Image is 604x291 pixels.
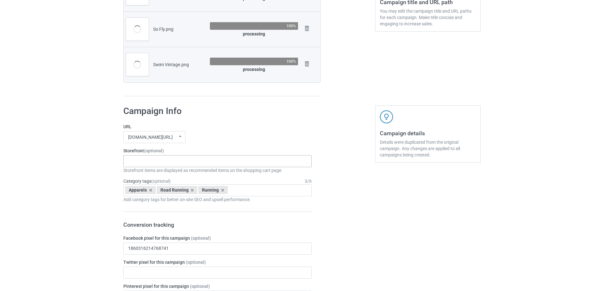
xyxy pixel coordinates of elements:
div: 100% [286,24,296,28]
img: svg+xml;base64,PD94bWwgdmVyc2lvbj0iMS4wIiBlbmNvZGluZz0iVVRGLTgiPz4KPHN2ZyB3aWR0aD0iNDJweCIgaGVpZ2... [380,110,393,123]
h3: Conversion tracking [123,221,312,228]
div: Details were duplicated from the original campaign. Any changes are applied to all campaigns bein... [380,139,476,158]
span: (optional) [151,179,171,184]
div: processing [210,31,298,37]
label: Pinterest pixel for this campaign [123,283,312,289]
label: Category tags [123,178,171,184]
div: processing [210,66,298,73]
label: URL [123,123,312,130]
span: (optional) [144,148,164,153]
div: Storefront items are displayed as recommended items on the shopping cart page. [123,167,312,174]
div: Running [198,186,228,194]
label: Facebook pixel for this campaign [123,235,312,241]
div: Add category tags for better on-site SEO and upsell performance. [123,196,312,203]
img: svg+xml;base64,PD94bWwgdmVyc2lvbj0iMS4wIiBlbmNvZGluZz0iVVRGLTgiPz4KPHN2ZyB3aWR0aD0iMjhweCIgaGVpZ2... [302,24,311,33]
div: Swim Vintage.png [153,61,205,68]
label: Storefront [123,148,312,154]
div: Apparels [125,186,156,194]
label: Twitter pixel for this campaign [123,259,312,265]
div: 3 / 6 [305,178,312,184]
div: So Fly.png [153,26,205,32]
span: (optional) [186,260,206,265]
div: [DOMAIN_NAME][URL] [128,135,173,139]
h3: Campaign details [380,130,476,137]
h1: Campaign Info [123,105,312,117]
div: Road Running [157,186,198,194]
img: svg+xml;base64,PD94bWwgdmVyc2lvbj0iMS4wIiBlbmNvZGluZz0iVVRGLTgiPz4KPHN2ZyB3aWR0aD0iMjhweCIgaGVpZ2... [302,60,311,68]
span: (optional) [191,236,211,241]
div: 100% [286,59,296,63]
div: You may edit the campaign title and URL paths for each campaign. Make title concise and engaging ... [380,8,476,27]
span: (optional) [190,284,210,289]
